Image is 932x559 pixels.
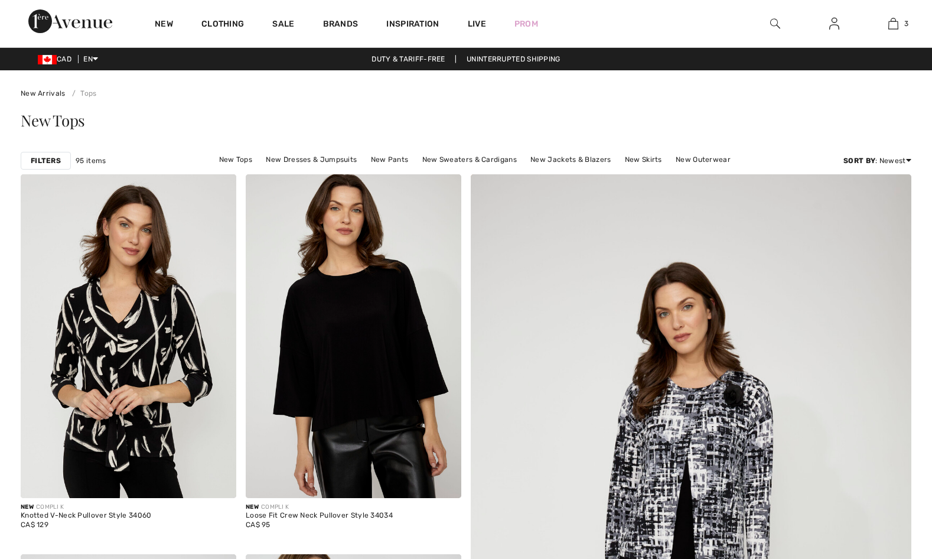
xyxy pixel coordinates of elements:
[21,521,48,529] span: CA$ 129
[28,9,112,33] img: 1ère Avenue
[246,174,461,498] img: Loose Fit Crew Neck Pullover Style 34034. Black
[246,521,271,529] span: CA$ 95
[38,55,76,63] span: CAD
[83,55,98,63] span: EN
[386,19,439,31] span: Inspiration
[21,512,152,520] div: Knotted V-Neck Pullover Style 34060
[246,503,393,512] div: COMPLI K
[67,89,97,97] a: Tops
[246,503,259,511] span: New
[272,19,294,31] a: Sale
[843,157,875,165] strong: Sort By
[201,19,244,31] a: Clothing
[213,152,258,167] a: New Tops
[21,503,34,511] span: New
[246,512,393,520] div: Loose Fit Crew Neck Pullover Style 34034
[670,152,737,167] a: New Outerwear
[888,17,898,31] img: My Bag
[619,152,668,167] a: New Skirts
[31,155,61,166] strong: Filters
[21,174,236,498] img: Knotted V-Neck Pullover Style 34060. As sample
[904,18,908,29] span: 3
[21,503,152,512] div: COMPLI K
[365,152,415,167] a: New Pants
[770,17,780,31] img: search the website
[468,18,486,30] a: Live
[323,19,359,31] a: Brands
[820,17,849,31] a: Sign In
[864,17,922,31] a: 3
[829,17,839,31] img: My Info
[38,55,57,64] img: Canadian Dollar
[155,19,173,31] a: New
[843,155,911,166] div: : Newest
[260,152,363,167] a: New Dresses & Jumpsuits
[524,152,617,167] a: New Jackets & Blazers
[514,18,538,30] a: Prom
[416,152,523,167] a: New Sweaters & Cardigans
[21,89,66,97] a: New Arrivals
[76,155,106,166] span: 95 items
[21,110,85,131] span: New Tops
